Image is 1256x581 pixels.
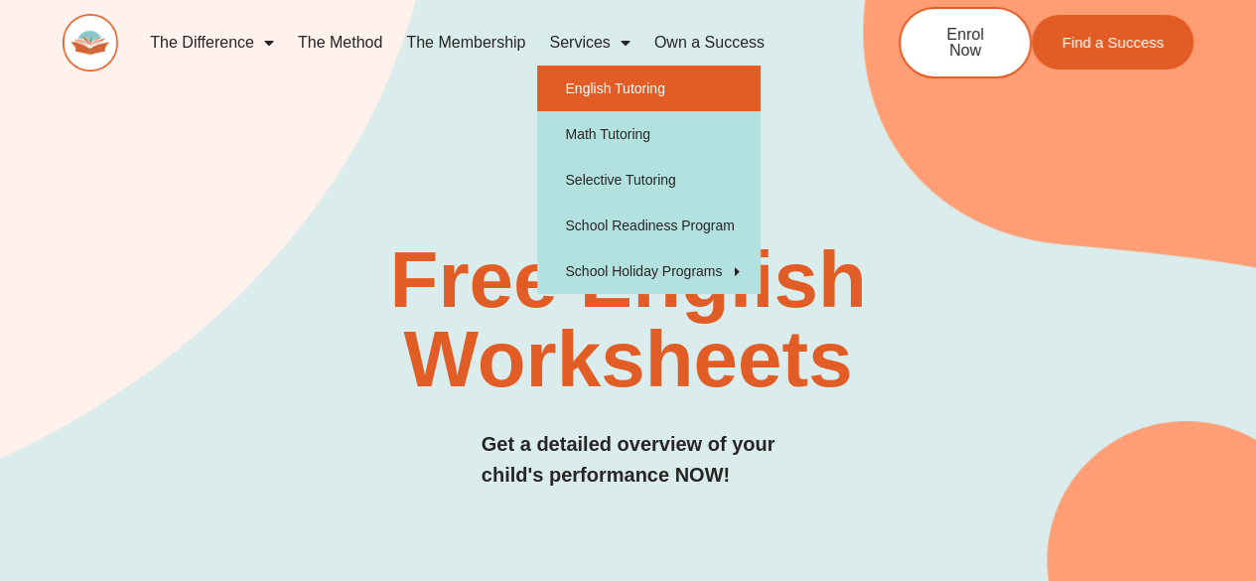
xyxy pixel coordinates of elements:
[899,7,1032,78] a: Enrol Now
[537,66,761,111] a: English Tutoring
[255,240,1001,399] h2: Free English Worksheets​
[537,203,761,248] a: School Readiness Program
[461,194,795,211] h4: SUCCESS TUTORING​
[482,429,775,491] h3: Get a detailed overview of your child's performance NOW!
[925,357,1256,581] iframe: Chat Widget
[642,20,776,66] a: Own a Success
[537,66,761,294] ul: Services
[286,20,394,66] a: The Method
[138,20,833,66] nav: Menu
[537,248,761,294] a: School Holiday Programs
[138,20,286,66] a: The Difference
[1061,35,1164,50] span: Find a Success
[930,27,1000,59] span: Enrol Now
[1032,15,1193,70] a: Find a Success
[537,20,641,66] a: Services
[394,20,537,66] a: The Membership
[537,157,761,203] a: Selective Tutoring
[537,111,761,157] a: Math Tutoring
